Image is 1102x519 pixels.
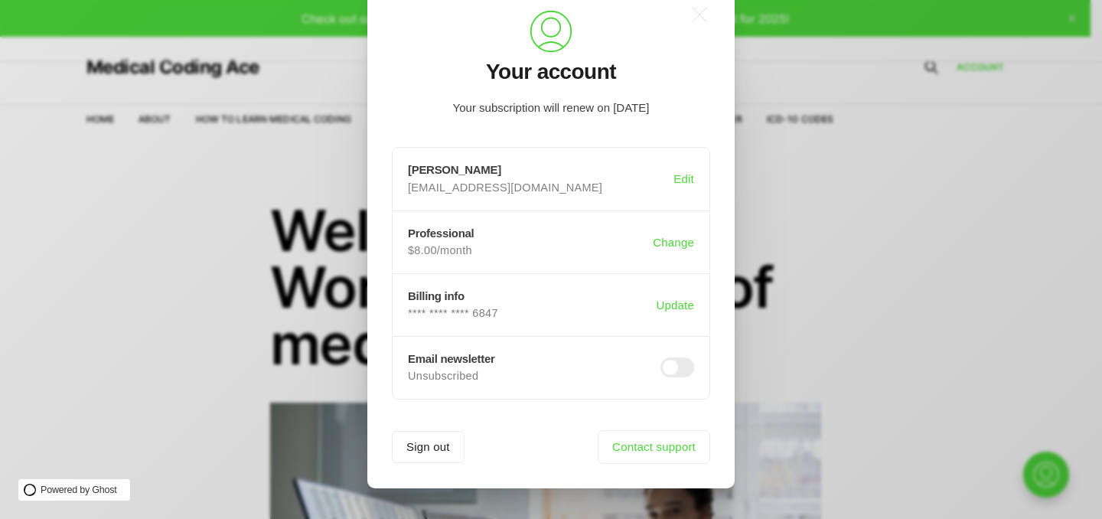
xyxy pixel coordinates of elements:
a: Contact support [598,430,710,464]
h3: [PERSON_NAME] [408,163,673,176]
h3: Professional [408,227,653,240]
p: [EMAIL_ADDRESS][DOMAIN_NAME] [408,181,667,195]
h3: Email newsletter [408,352,660,365]
button: Update [653,290,697,319]
h3: Billing info [408,289,656,302]
button: logout [392,431,465,463]
button: Edit [670,165,697,194]
p: $8.00/month [408,243,647,258]
h2: Your account [486,60,616,84]
p: Unsubscribed [408,369,654,384]
a: Powered by Ghost [18,479,130,501]
button: Change [650,227,697,256]
p: Your subscription will renew on [DATE] [392,100,710,117]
